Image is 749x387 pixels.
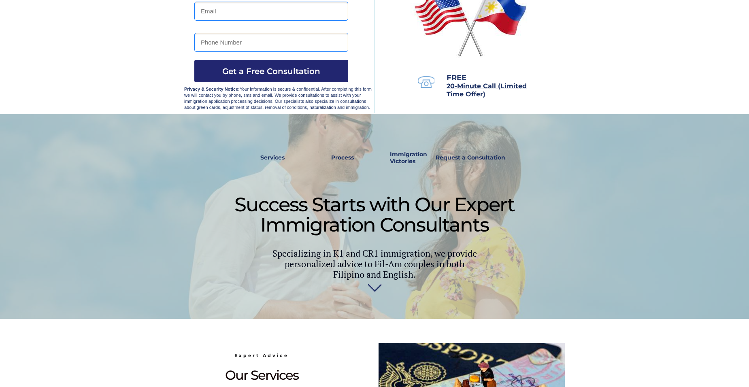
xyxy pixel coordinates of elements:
[390,151,427,165] strong: Immigration Victories
[387,149,414,167] a: Immigration Victories
[234,353,289,358] span: Expert Advice
[194,2,348,21] input: Email
[436,154,505,161] strong: Request a Consultation
[331,154,354,161] strong: Process
[234,193,515,236] span: Success Starts with Our Expert Immigration Consultants
[194,60,348,82] button: Get a Free Consultation
[260,154,285,161] strong: Services
[447,73,466,82] span: FREE
[194,33,348,52] input: Phone Number
[255,149,290,167] a: Services
[272,247,477,280] span: Specializing in K1 and CR1 immigration, we provide personalized advice to Fil-Am couples in both ...
[447,83,527,98] a: 20-Minute Call (Limited Time Offer)
[194,66,348,76] span: Get a Free Consultation
[447,82,527,98] span: 20-Minute Call (Limited Time Offer)
[327,149,358,167] a: Process
[432,149,509,167] a: Request a Consultation
[184,87,372,110] span: Your information is secure & confidential. After completing this form we will contact you by phon...
[225,367,298,383] span: Our Services
[184,87,240,91] strong: Privacy & Security Notice:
